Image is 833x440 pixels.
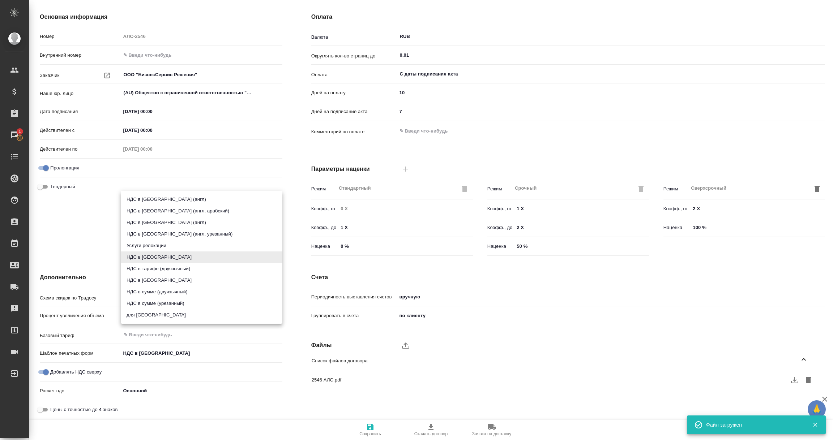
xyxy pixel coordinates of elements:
li: НДС в тарифе (двуязычный) [121,263,282,275]
li: НДС в [GEOGRAPHIC_DATA] (англ) [121,217,282,228]
li: НДС в сумме (урезанный) [121,298,282,309]
li: НДС в [GEOGRAPHIC_DATA] (англ, арабский) [121,205,282,217]
li: для [GEOGRAPHIC_DATA] [121,309,282,321]
li: НДС в [GEOGRAPHIC_DATA] [121,251,282,263]
li: НДС в сумме (двуязычный) [121,286,282,298]
li: НДС в [GEOGRAPHIC_DATA] [121,275,282,286]
div: Файл загружен [706,421,802,428]
li: Услуги релокации [121,240,282,251]
button: Закрыть [808,422,823,428]
li: НДС в [GEOGRAPHIC_DATA] (англ, урезанный) [121,228,282,240]
li: НДС в [GEOGRAPHIC_DATA] (англ) [121,194,282,205]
